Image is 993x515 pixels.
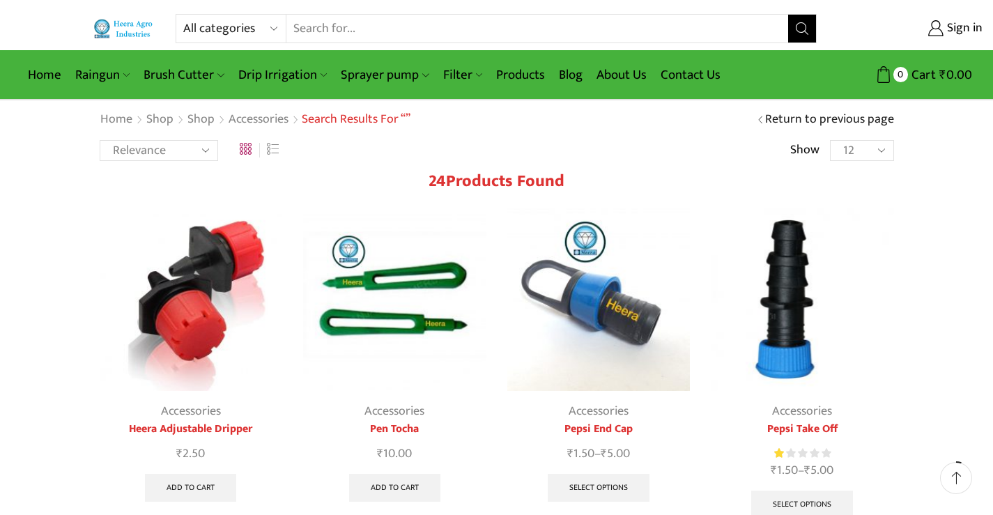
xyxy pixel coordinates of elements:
[145,474,236,502] a: Add to cart: “Heera Adjustable Dripper”
[446,167,564,195] span: Products found
[507,445,691,463] span: –
[893,67,908,82] span: 0
[176,443,205,464] bdi: 2.50
[303,421,486,438] a: Pen Tocha
[788,15,816,43] button: Search button
[790,141,819,160] span: Show
[507,421,691,438] a: Pepsi End Cap
[711,421,894,438] a: Pepsi Take Off
[567,443,574,464] span: ₹
[146,111,174,129] a: Shop
[804,460,833,481] bdi: 5.00
[137,59,231,91] a: Brush Cutter
[771,460,777,481] span: ₹
[765,111,894,129] a: Return to previous page
[187,111,215,129] a: Shop
[334,59,436,91] a: Sprayer pump
[228,111,289,129] a: Accessories
[569,401,629,422] a: Accessories
[838,16,983,41] a: Sign in
[21,59,68,91] a: Home
[711,461,894,480] span: –
[774,446,831,461] div: Rated 1.00 out of 5
[552,59,590,91] a: Blog
[654,59,728,91] a: Contact Us
[377,443,412,464] bdi: 10.00
[100,421,283,438] a: Heera Adjustable Dripper
[377,443,383,464] span: ₹
[302,112,410,128] h1: Search results for “”
[286,15,789,43] input: Search for...
[436,59,489,91] a: Filter
[711,208,894,392] img: pepsi take up
[939,64,972,86] bdi: 0.00
[548,474,649,502] a: Select options for “Pepsi End Cap”
[161,401,221,422] a: Accessories
[567,443,594,464] bdi: 1.50
[590,59,654,91] a: About Us
[601,443,630,464] bdi: 5.00
[176,443,183,464] span: ₹
[100,111,410,129] nav: Breadcrumb
[231,59,334,91] a: Drip Irrigation
[489,59,552,91] a: Products
[303,208,486,392] img: PEN TOCHA
[100,111,133,129] a: Home
[831,62,972,88] a: 0 Cart ₹0.00
[772,401,832,422] a: Accessories
[944,20,983,38] span: Sign in
[100,208,283,392] img: Heera Adjustable Dripper
[939,64,946,86] span: ₹
[774,446,785,461] span: Rated out of 5
[804,460,810,481] span: ₹
[507,208,691,392] img: Pepsi End Cap
[771,460,798,481] bdi: 1.50
[601,443,607,464] span: ₹
[908,66,936,84] span: Cart
[100,140,218,161] select: Shop order
[68,59,137,91] a: Raingun
[429,167,446,195] span: 24
[364,401,424,422] a: Accessories
[349,474,440,502] a: Add to cart: “Pen Tocha”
